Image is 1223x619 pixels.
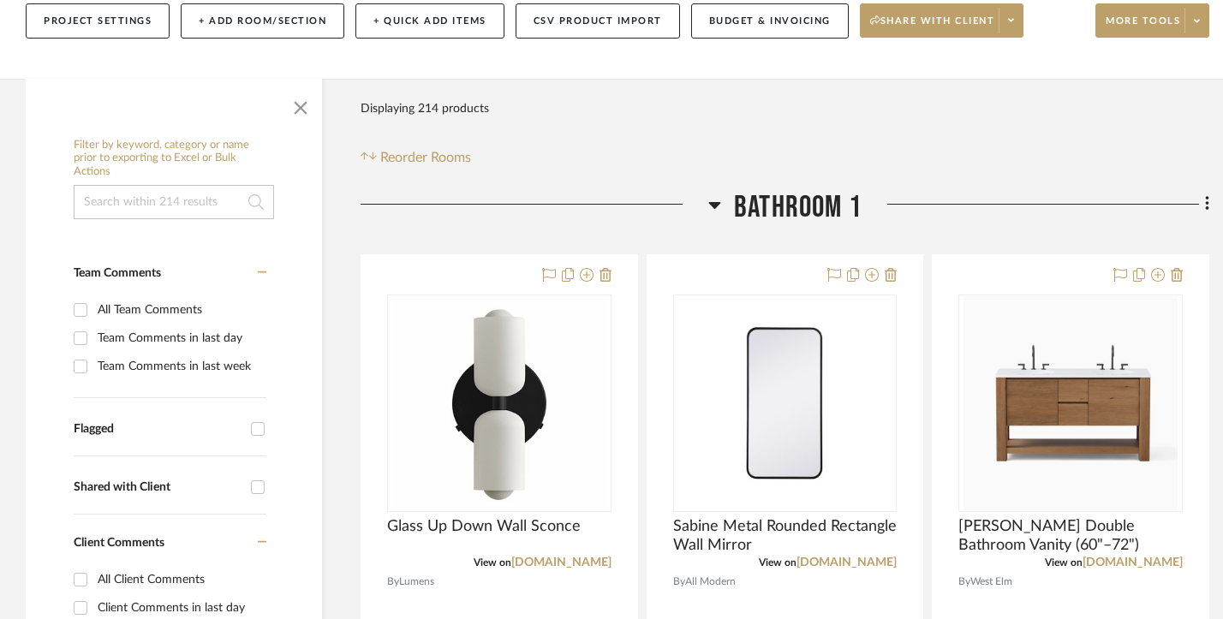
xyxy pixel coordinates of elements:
[673,574,685,590] span: By
[181,3,344,39] button: + Add Room/Section
[98,324,262,352] div: Team Comments in last day
[392,296,606,510] img: Glass Up Down Wall Sconce
[26,3,170,39] button: Project Settings
[74,537,164,549] span: Client Comments
[673,517,898,555] span: Sabine Metal Rounded Rectangle Wall Mirror
[796,557,897,568] a: [DOMAIN_NAME]
[283,87,318,122] button: Close
[355,3,504,39] button: + Quick Add Items
[516,3,680,39] button: CSV Product Import
[387,574,399,590] span: By
[98,566,262,593] div: All Client Comments
[511,557,611,568] a: [DOMAIN_NAME]
[98,296,262,324] div: All Team Comments
[870,15,995,40] span: Share with client
[970,574,1012,590] span: West Elm
[1095,3,1209,38] button: More tools
[958,517,1183,555] span: [PERSON_NAME] Double Bathroom Vanity (60"–72")
[963,296,1178,510] img: Graham Double Bathroom Vanity (60"–72")
[387,517,581,536] span: Glass Up Down Wall Sconce
[380,147,471,168] span: Reorder Rooms
[691,3,849,39] button: Budget & Invoicing
[860,3,1024,38] button: Share with client
[361,147,471,168] button: Reorder Rooms
[759,557,796,568] span: View on
[1083,557,1183,568] a: [DOMAIN_NAME]
[399,574,434,590] span: Lumens
[734,189,862,226] span: BATHROOM 1
[98,353,262,380] div: Team Comments in last week
[1106,15,1180,40] span: More tools
[74,422,242,437] div: Flagged
[958,574,970,590] span: By
[74,480,242,495] div: Shared with Client
[685,574,736,590] span: All Modern
[1045,557,1083,568] span: View on
[74,139,274,179] h6: Filter by keyword, category or name prior to exporting to Excel or Bulk Actions
[474,557,511,568] span: View on
[675,309,896,497] img: Sabine Metal Rounded Rectangle Wall Mirror
[959,295,1182,511] div: 0
[361,92,489,126] div: Displaying 214 products
[74,185,274,219] input: Search within 214 results
[74,267,161,279] span: Team Comments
